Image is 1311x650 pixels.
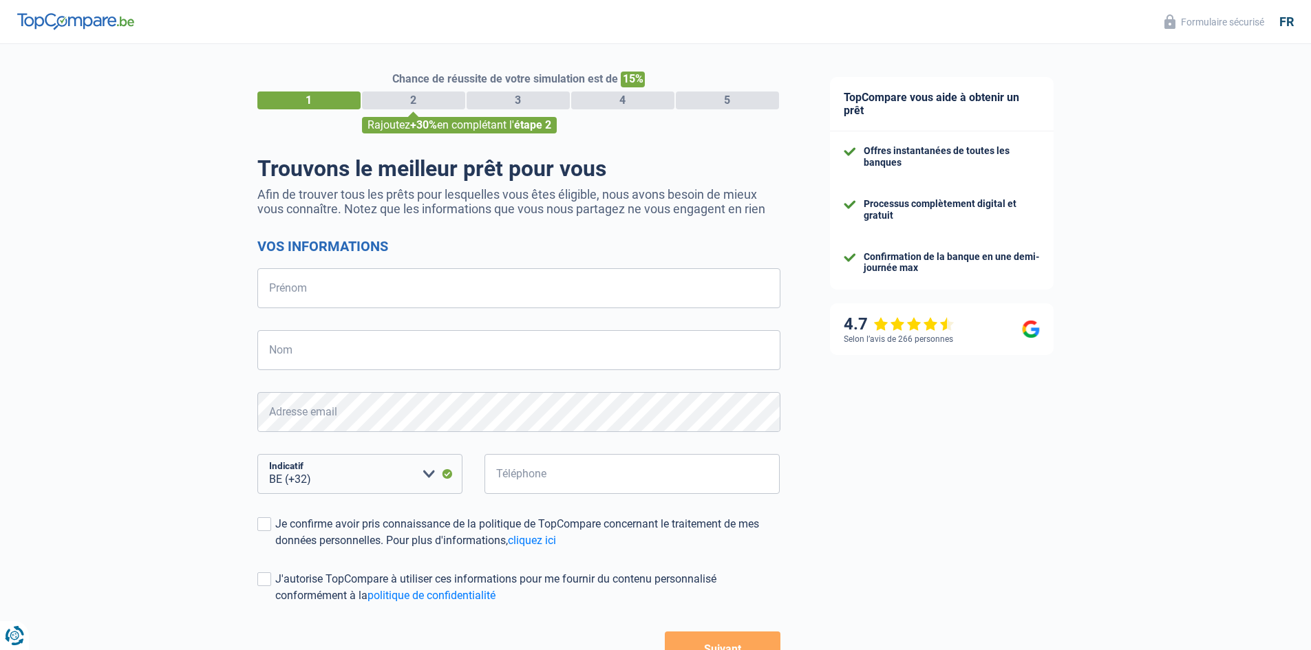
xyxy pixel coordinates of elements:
[392,72,618,85] span: Chance de réussite de votre simulation est de
[275,516,780,549] div: Je confirme avoir pris connaissance de la politique de TopCompare concernant le traitement de mes...
[410,118,437,131] span: +30%
[621,72,645,87] span: 15%
[367,589,495,602] a: politique de confidentialité
[864,198,1040,221] div: Processus complètement digital et gratuit
[17,13,134,30] img: TopCompare Logo
[257,91,361,109] div: 1
[508,534,556,547] a: cliquez ici
[844,334,953,344] div: Selon l’avis de 266 personnes
[362,117,557,133] div: Rajoutez en complétant l'
[864,145,1040,169] div: Offres instantanées de toutes les banques
[514,118,551,131] span: étape 2
[676,91,779,109] div: 5
[1156,10,1272,33] button: Formulaire sécurisé
[1279,14,1294,30] div: fr
[844,314,955,334] div: 4.7
[362,91,465,109] div: 2
[830,77,1054,131] div: TopCompare vous aide à obtenir un prêt
[257,238,780,254] h2: Vos informations
[275,571,780,604] div: J'autorise TopCompare à utiliser ces informations pour me fournir du contenu personnalisé conform...
[467,91,570,109] div: 3
[484,454,780,494] input: 401020304
[257,187,780,216] p: Afin de trouver tous les prêts pour lesquelles vous êtes éligible, nous avons besoin de mieux vou...
[571,91,674,109] div: 4
[864,251,1040,274] div: Confirmation de la banque en une demi-journée max
[257,155,780,182] h1: Trouvons le meilleur prêt pour vous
